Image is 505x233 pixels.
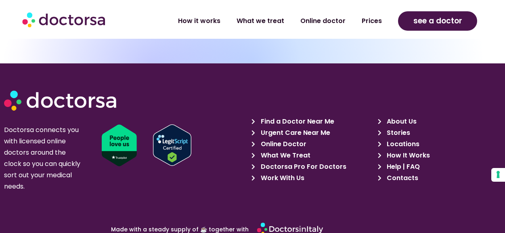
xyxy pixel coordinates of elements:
[259,127,330,139] span: Urgent Care Near Me
[259,161,346,172] span: Doctorsa Pro For Doctors
[153,124,191,166] img: Verify Approval for www.doctorsa.com
[251,116,373,127] a: Find a Doctor Near Me
[378,116,499,127] a: About Us
[378,172,499,184] a: Contacts
[378,161,499,172] a: Help | FAQ
[378,150,499,161] a: How It Works
[385,172,418,184] span: Contacts
[153,124,256,166] a: Verify LegitScript Approval for www.doctorsa.com
[385,127,410,139] span: Stories
[385,161,420,172] span: Help | FAQ
[259,172,304,184] span: Work With Us
[136,12,390,30] nav: Menu
[259,116,334,127] span: Find a Doctor Near Me
[385,139,419,150] span: Locations
[251,172,373,184] a: Work With Us
[251,150,373,161] a: What We Treat
[292,12,354,30] a: Online doctor
[259,139,306,150] span: Online Doctor
[413,15,462,27] span: see a doctor
[36,227,249,232] p: Made with a steady supply of ☕ together with
[228,12,292,30] a: What we treat
[259,150,310,161] span: What We Treat
[398,11,477,31] a: see a doctor
[385,116,417,127] span: About Us
[378,139,499,150] a: Locations
[251,161,373,172] a: Doctorsa Pro For Doctors
[378,127,499,139] a: Stories
[4,124,80,192] p: Doctorsa connects you with licensed online doctors around the clock so you can quickly sort out y...
[170,12,228,30] a: How it works
[354,12,390,30] a: Prices
[251,127,373,139] a: Urgent Care Near Me
[251,139,373,150] a: Online Doctor
[491,168,505,182] button: Your consent preferences for tracking technologies
[385,150,430,161] span: How It Works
